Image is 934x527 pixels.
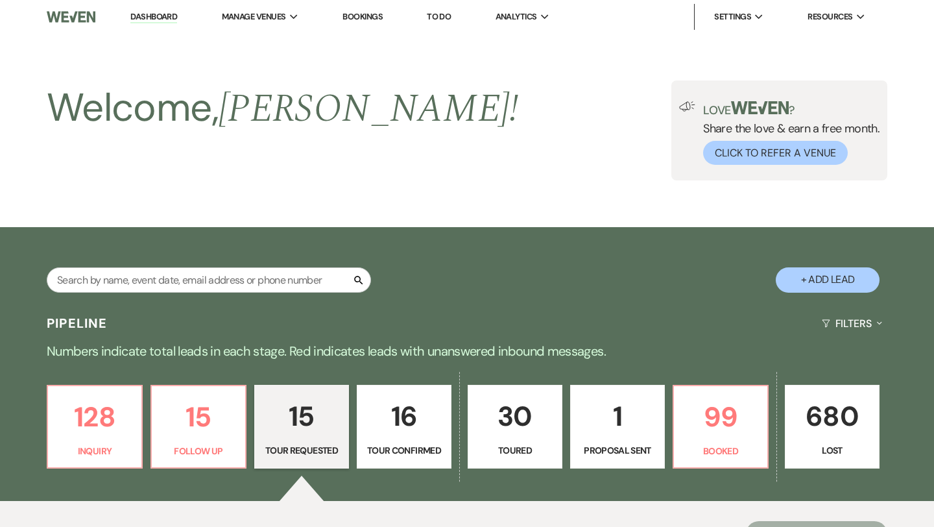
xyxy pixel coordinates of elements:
[47,314,108,332] h3: Pipeline
[365,395,443,438] p: 16
[682,444,760,458] p: Booked
[365,443,443,458] p: Tour Confirmed
[793,395,871,438] p: 680
[427,11,451,22] a: To Do
[476,395,554,438] p: 30
[682,395,760,439] p: 99
[160,395,237,439] p: 15
[130,11,177,23] a: Dashboard
[357,385,451,469] a: 16Tour Confirmed
[731,101,789,114] img: weven-logo-green.svg
[56,444,134,458] p: Inquiry
[808,10,852,23] span: Resources
[47,3,95,31] img: Weven Logo
[263,395,341,438] p: 15
[776,267,880,293] button: + Add Lead
[793,443,871,458] p: Lost
[56,395,134,439] p: 128
[254,385,349,469] a: 15Tour Requested
[679,101,695,112] img: loud-speaker-illustration.svg
[817,306,887,341] button: Filters
[476,443,554,458] p: Toured
[714,10,751,23] span: Settings
[160,444,237,458] p: Follow Up
[703,101,880,116] p: Love ?
[263,443,341,458] p: Tour Requested
[47,80,518,136] h2: Welcome,
[342,11,383,22] a: Bookings
[570,385,665,469] a: 1Proposal Sent
[496,10,537,23] span: Analytics
[673,385,769,469] a: 99Booked
[150,385,246,469] a: 15Follow Up
[785,385,880,469] a: 680Lost
[222,10,286,23] span: Manage Venues
[579,443,656,458] p: Proposal Sent
[47,385,143,469] a: 128Inquiry
[703,141,848,165] button: Click to Refer a Venue
[468,385,562,469] a: 30Toured
[695,101,880,165] div: Share the love & earn a free month.
[219,79,518,139] span: [PERSON_NAME] !
[579,395,656,438] p: 1
[47,267,371,293] input: Search by name, event date, email address or phone number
